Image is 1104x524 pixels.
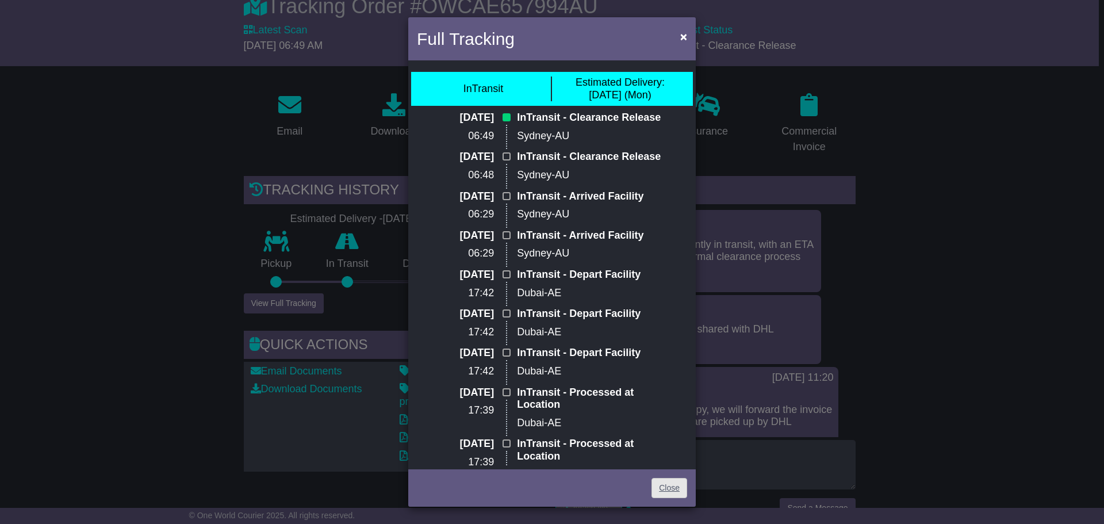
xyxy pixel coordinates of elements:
p: [DATE] [436,438,494,450]
p: Dubai-AE [517,365,668,378]
p: 17:39 [436,404,494,417]
p: 06:29 [436,208,494,221]
div: InTransit [463,83,503,95]
p: [DATE] [436,230,494,242]
p: [DATE] [436,151,494,163]
p: Sydney-AU [517,247,668,260]
p: [DATE] [436,308,494,320]
p: Sydney-AU [517,169,668,182]
p: InTransit - Clearance Release [517,151,668,163]
span: Estimated Delivery: [576,77,665,88]
p: InTransit - Arrived Facility [517,230,668,242]
p: InTransit - Depart Facility [517,269,668,281]
h4: Full Tracking [417,26,515,52]
p: 06:49 [436,130,494,143]
p: Dubai-AE [517,287,668,300]
p: InTransit - Clearance Release [517,112,668,124]
div: [DATE] (Mon) [576,77,665,101]
p: 06:48 [436,169,494,182]
p: 17:42 [436,287,494,300]
p: 17:42 [436,365,494,378]
p: Dubai-AE [517,417,668,430]
p: InTransit - Processed at Location [517,438,668,462]
p: InTransit - Depart Facility [517,308,668,320]
p: InTransit - Arrived Facility [517,190,668,203]
p: [DATE] [436,387,494,399]
a: Close [651,478,687,498]
p: 06:29 [436,247,494,260]
p: Dubai-AE [517,326,668,339]
p: Sydney-AU [517,130,668,143]
p: InTransit - Depart Facility [517,347,668,359]
p: [DATE] [436,269,494,281]
p: 17:42 [436,326,494,339]
p: InTransit - Processed at Location [517,387,668,411]
p: [DATE] [436,190,494,203]
button: Close [674,25,693,48]
span: × [680,30,687,43]
p: [DATE] [436,347,494,359]
p: [DATE] [436,112,494,124]
p: 17:39 [436,456,494,469]
p: Sydney-AU [517,208,668,221]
